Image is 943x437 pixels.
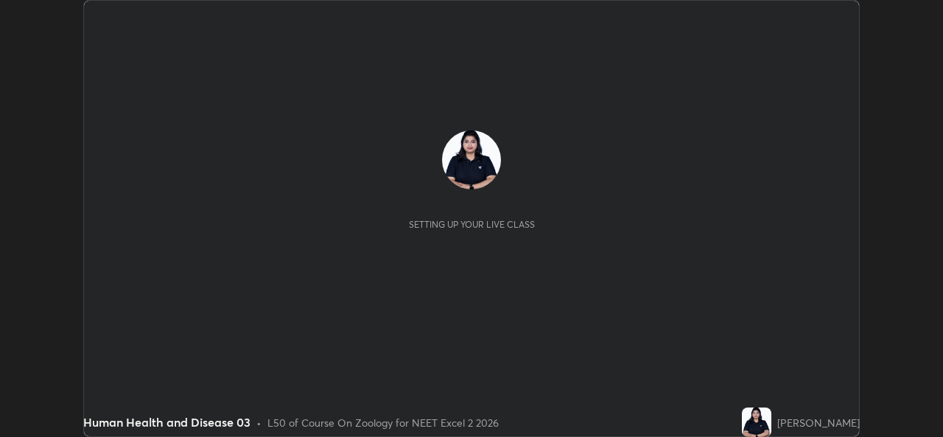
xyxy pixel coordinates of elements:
img: 34b1a84fc98c431cacd8836922283a2e.jpg [442,130,501,189]
div: Setting up your live class [409,219,535,230]
div: Human Health and Disease 03 [83,413,250,431]
div: [PERSON_NAME] [777,415,860,430]
div: • [256,415,262,430]
div: L50 of Course On Zoology for NEET Excel 2 2026 [267,415,499,430]
img: 34b1a84fc98c431cacd8836922283a2e.jpg [742,408,771,437]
